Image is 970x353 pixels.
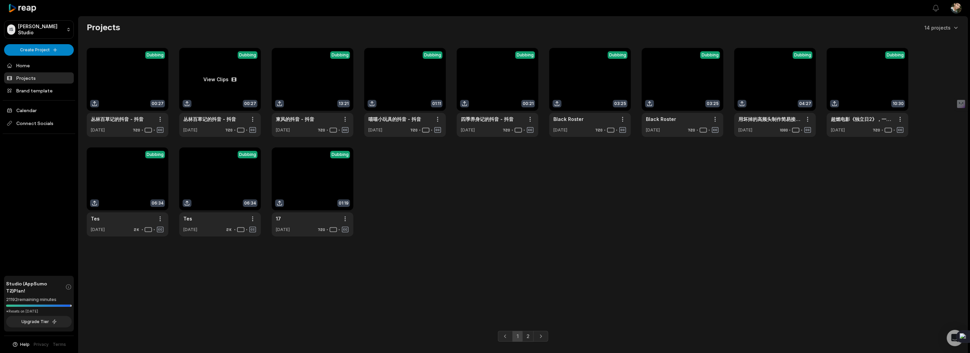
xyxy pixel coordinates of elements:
[831,116,893,123] a: 超燃电影《独立日2》，一部耗资百亿的科幻灾难电影，看着就爽！ - 抖音
[553,116,584,123] a: Black Roster
[18,23,64,36] p: [PERSON_NAME] Studio
[4,60,74,71] a: Home
[6,309,72,314] div: *Resets on [DATE]
[87,22,120,33] h2: Projects
[4,85,74,96] a: Brand template
[498,331,513,342] a: Previous page
[12,341,30,348] button: Help
[924,24,959,31] button: 14 projects
[533,331,548,342] a: Next page
[6,316,72,328] button: Upgrade Tier
[522,331,534,342] a: Page 2
[7,24,15,35] div: IS
[53,341,66,348] a: Terms
[34,341,49,348] a: Privacy
[4,117,74,129] span: Connect Socials
[4,72,74,84] a: Projects
[183,116,236,123] a: 丛林百草记的抖音 - 抖音
[498,331,548,342] ul: Pagination
[646,116,676,123] a: Black Roster
[20,341,30,348] span: Help
[738,116,801,123] a: 用坏掉的高频头制作简易接收天线方法仅供参考#天线宝宝 #第一视角 #DIY - 抖音
[4,44,74,56] button: Create Project
[183,215,192,222] a: Tes
[276,215,281,222] a: 17
[4,105,74,116] a: Calendar
[513,331,523,342] a: Page 1 is your current page
[368,116,421,123] a: 嘻嘻小玩具的抖音 - 抖音
[91,215,100,222] a: Tes
[276,116,314,123] a: 東风的抖音 - 抖音
[6,280,65,294] span: Studio (AppSumo T2) Plan!
[91,116,144,123] a: 丛林百草记的抖音 - 抖音
[461,116,514,123] a: 四季养身记的抖音 - 抖音
[947,330,963,346] div: Open Intercom Messenger
[6,296,72,303] div: 21192 remaining minutes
